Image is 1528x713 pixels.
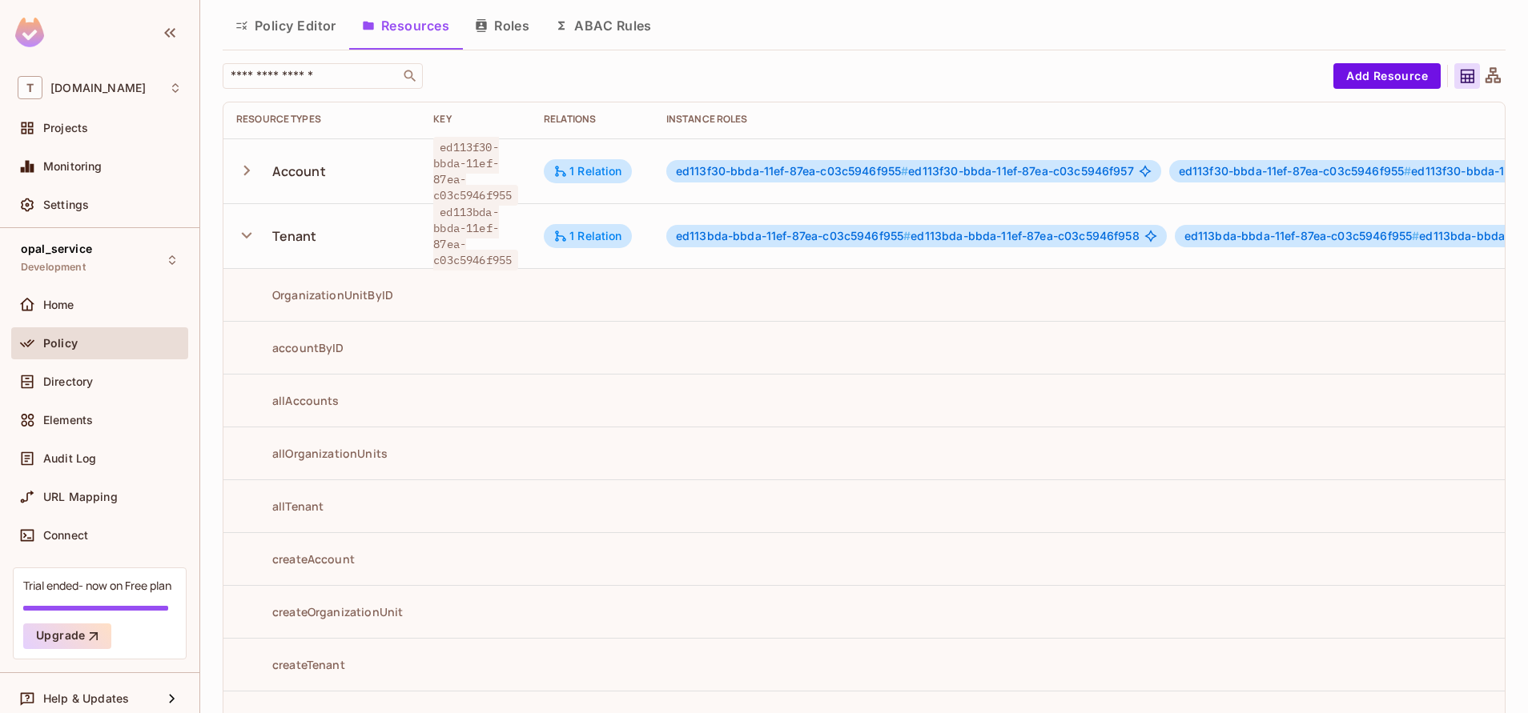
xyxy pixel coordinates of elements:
[236,551,355,567] div: createAccount
[236,446,388,461] div: allOrganizationUnits
[236,657,345,672] div: createTenant
[43,529,88,542] span: Connect
[272,227,317,245] div: Tenant
[349,6,462,46] button: Resources
[1184,229,1420,242] span: ed113bda-bbda-11ef-87ea-c03c5946f955
[43,414,93,427] span: Elements
[43,491,118,503] span: URL Mapping
[433,137,518,206] span: ed113f30-bbda-11ef-87ea-c03c5946f955
[542,6,665,46] button: ABAC Rules
[50,82,146,94] span: Workspace: t-mobile.com
[43,337,78,350] span: Policy
[43,298,74,311] span: Home
[272,162,326,180] div: Account
[553,229,622,243] div: 1 Relation
[676,164,909,178] span: ed113f30-bbda-11ef-87ea-c03c5946f955
[21,261,86,274] span: Development
[544,113,641,126] div: Relations
[236,604,403,619] div: createOrganizationUnit
[236,287,393,302] div: OrganizationUnitByID
[1404,164,1411,178] span: #
[43,452,96,465] span: Audit Log
[43,375,93,388] span: Directory
[23,623,111,649] button: Upgrade
[676,230,1140,242] span: ed113bda-bbda-11ef-87ea-c03c5946f958
[433,202,518,270] span: ed113bda-bbda-11ef-87ea-c03c5946f955
[43,198,89,211] span: Settings
[236,499,324,514] div: allTenant
[901,164,908,178] span: #
[43,160,103,173] span: Monitoring
[43,122,88,134] span: Projects
[676,165,1134,178] span: ed113f30-bbda-11ef-87ea-c03c5946f957
[23,578,171,593] div: Trial ended- now on Free plan
[1412,229,1419,242] span: #
[1333,63,1441,89] button: Add Resource
[223,6,349,46] button: Policy Editor
[21,242,92,255] span: opal_service
[903,229,911,242] span: #
[43,692,129,705] span: Help & Updates
[462,6,542,46] button: Roles
[236,393,340,408] div: allAccounts
[18,76,42,99] span: T
[1179,164,1412,178] span: ed113f30-bbda-11ef-87ea-c03c5946f955
[433,113,518,126] div: Key
[236,113,408,126] div: Resource Types
[553,164,622,178] div: 1 Relation
[236,340,344,355] div: accountByID
[15,18,44,47] img: SReyMgAAAABJRU5ErkJggg==
[676,229,911,242] span: ed113bda-bbda-11ef-87ea-c03c5946f955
